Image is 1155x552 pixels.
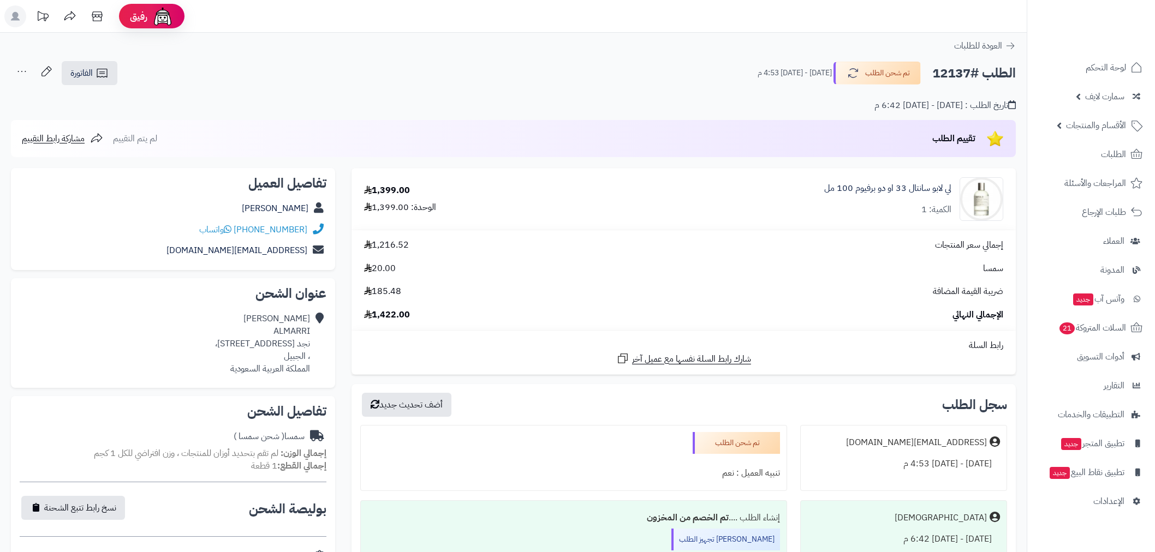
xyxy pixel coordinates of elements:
div: إنشاء الطلب .... [367,507,780,529]
a: السلات المتروكة21 [1034,315,1148,341]
span: شارك رابط السلة نفسها مع عميل آخر [632,353,751,365]
span: 21 [1059,322,1075,335]
a: الإعدادات [1034,488,1148,514]
strong: إجمالي القطع: [277,459,326,472]
button: تم شحن الطلب [833,62,921,85]
a: العودة للطلبات [954,39,1016,52]
a: مشاركة رابط التقييم [22,132,103,145]
a: المدونة [1034,257,1148,283]
span: التطبيقات والخدمات [1058,407,1124,422]
span: رفيق [130,10,147,23]
span: سمارت لايف [1085,89,1124,104]
small: 1 قطعة [251,459,326,472]
a: تطبيق نقاط البيعجديد [1034,459,1148,485]
button: أضف تحديث جديد [362,393,451,417]
div: تاريخ الطلب : [DATE] - [DATE] 6:42 م [874,99,1016,112]
span: طلبات الإرجاع [1082,205,1126,220]
div: سمسا [234,430,305,443]
div: [PERSON_NAME] ALMARRI نجد [STREET_ADDRESS]، ، الجبيل المملكة العربية السعودية [215,313,310,375]
span: المراجعات والأسئلة [1064,176,1126,191]
span: لم تقم بتحديد أوزان للمنتجات ، وزن افتراضي للكل 1 كجم [94,447,278,460]
span: ضريبة القيمة المضافة [933,285,1003,298]
div: [PERSON_NAME] تجهيز الطلب [671,529,780,550]
a: التقارير [1034,373,1148,399]
span: نسخ رابط تتبع الشحنة [44,501,116,514]
a: تحديثات المنصة [29,5,56,30]
a: التطبيقات والخدمات [1034,401,1148,428]
span: العودة للطلبات [954,39,1002,52]
span: الإعدادات [1093,494,1124,509]
a: [EMAIL_ADDRESS][DOMAIN_NAME] [166,244,307,257]
a: العملاء [1034,228,1148,254]
b: تم الخصم من المخزون [647,511,729,524]
a: الطلبات [1034,141,1148,167]
a: طلبات الإرجاع [1034,199,1148,225]
div: 1,399.00 [364,184,410,197]
span: 1,216.52 [364,239,409,251]
div: [DATE] - [DATE] 4:53 م [807,453,1000,475]
a: لوحة التحكم [1034,55,1148,81]
span: الطلبات [1101,147,1126,162]
button: نسخ رابط تتبع الشحنة [21,496,125,520]
strong: إجمالي الوزن: [281,447,326,460]
span: جديد [1050,467,1070,479]
span: السلات المتروكة [1058,320,1126,335]
span: إجمالي سعر المنتجات [935,239,1003,251]
span: تطبيق المتجر [1060,436,1124,451]
h2: الطلب #12137 [932,62,1016,85]
span: وآتس آب [1072,291,1124,307]
span: جديد [1061,438,1081,450]
span: جديد [1073,293,1093,305]
span: الأقسام والمنتجات [1066,118,1126,133]
a: الفاتورة [62,61,117,85]
span: 185.48 [364,285,401,298]
div: [DATE] - [DATE] 6:42 م [807,529,1000,550]
a: شارك رابط السلة نفسها مع عميل آخر [616,352,751,365]
span: تطبيق نقاط البيع [1049,465,1124,480]
a: أدوات التسويق [1034,344,1148,370]
a: وآتس آبجديد [1034,286,1148,312]
div: تم شحن الطلب [693,432,780,454]
div: [DEMOGRAPHIC_DATA] [895,512,987,524]
div: الوحدة: 1,399.00 [364,201,436,214]
span: 1,422.00 [364,309,410,321]
span: لم يتم التقييم [113,132,157,145]
small: [DATE] - [DATE] 4:53 م [758,68,832,79]
a: واتساب [199,223,231,236]
img: ai-face.png [152,5,174,27]
span: مشاركة رابط التقييم [22,132,85,145]
span: أدوات التسويق [1077,349,1124,364]
span: التقارير [1104,378,1124,393]
span: ( شحن سمسا ) [234,430,284,443]
div: رابط السلة [356,339,1011,352]
span: تقييم الطلب [932,132,975,145]
a: تطبيق المتجرجديد [1034,430,1148,457]
span: لوحة التحكم [1086,60,1126,75]
a: [PHONE_NUMBER] [234,223,307,236]
span: العملاء [1103,233,1124,249]
div: تنبيه العميل : نعم [367,463,780,484]
a: المراجعات والأسئلة [1034,170,1148,196]
h2: عنوان الشحن [20,287,326,300]
a: [PERSON_NAME] [242,202,308,215]
h2: تفاصيل الشحن [20,405,326,418]
div: [EMAIL_ADDRESS][DOMAIN_NAME] [846,436,987,449]
a: لي لابو سانتال 33 او دو برفيوم 100 مل [824,182,951,195]
img: 1656697823-539f4332-6964-41d6-beb2-2781841cba80.bf1976f269c4805fd030a5cf195c6e9f-90x90.jpeg [960,177,1003,221]
div: الكمية: 1 [921,203,951,216]
h3: سجل الطلب [942,398,1007,411]
span: 20.00 [364,262,396,275]
span: المدونة [1100,262,1124,278]
h2: تفاصيل العميل [20,177,326,190]
img: logo-2.png [1081,15,1145,38]
span: الإجمالي النهائي [952,309,1003,321]
span: الفاتورة [70,67,93,80]
span: سمسا [983,262,1003,275]
h2: بوليصة الشحن [249,502,326,515]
